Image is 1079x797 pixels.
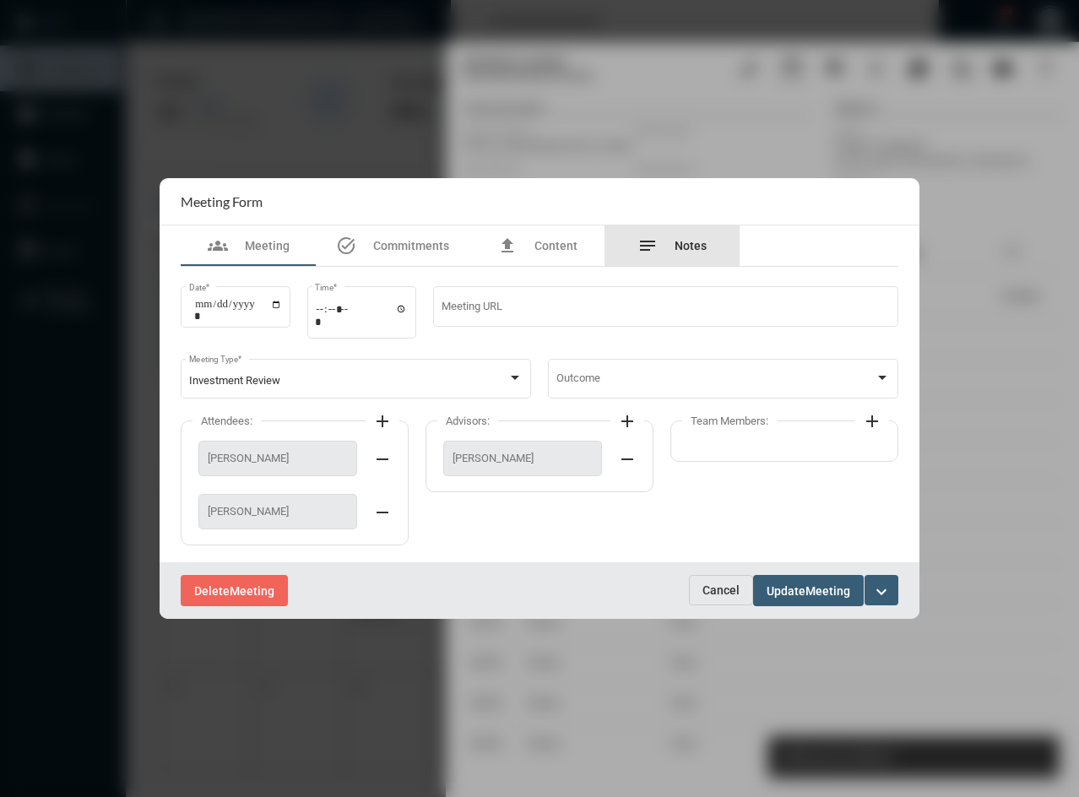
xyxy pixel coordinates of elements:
span: [PERSON_NAME] [208,505,348,518]
span: Meeting [245,239,290,252]
span: Commitments [373,239,449,252]
span: Meeting [805,584,850,598]
mat-icon: remove [372,502,393,523]
mat-icon: add [617,411,637,431]
span: Update [767,584,805,598]
mat-icon: add [372,411,393,431]
span: Content [534,239,577,252]
span: Delete [194,584,230,598]
button: Cancel [689,575,753,605]
mat-icon: notes [637,236,658,256]
button: UpdateMeeting [753,575,864,606]
span: [PERSON_NAME] [453,452,593,464]
span: Investment Review [189,374,280,387]
label: Advisors: [437,415,498,427]
mat-icon: remove [617,449,637,469]
label: Attendees: [192,415,261,427]
mat-icon: add [862,411,882,431]
span: [PERSON_NAME] [208,452,348,464]
span: Notes [675,239,707,252]
mat-icon: task_alt [336,236,356,256]
label: Team Members: [682,415,777,427]
h2: Meeting Form [181,193,263,209]
mat-icon: groups [208,236,228,256]
mat-icon: expand_more [871,582,892,602]
span: Cancel [702,583,740,597]
mat-icon: remove [372,449,393,469]
span: Meeting [230,584,274,598]
mat-icon: file_upload [497,236,518,256]
button: DeleteMeeting [181,575,288,606]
